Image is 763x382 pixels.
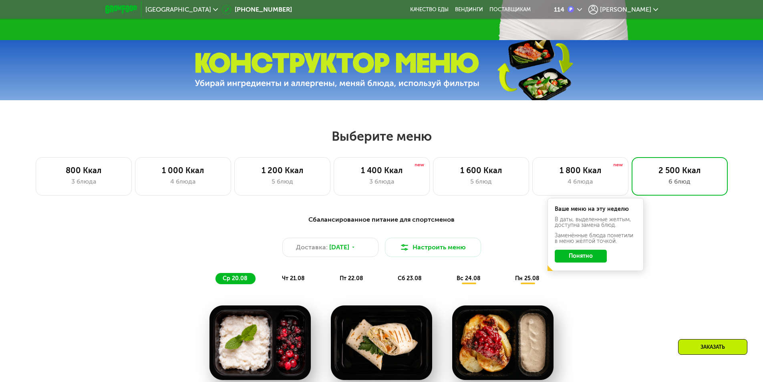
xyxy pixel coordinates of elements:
div: 3 блюда [44,177,123,186]
span: пт 22.08 [340,275,363,282]
div: 3 блюда [342,177,421,186]
a: Качество еды [410,6,449,13]
div: 5 блюд [441,177,521,186]
span: ср 20.08 [223,275,248,282]
span: Доставка: [296,243,328,252]
div: 4 блюда [143,177,223,186]
div: 1 200 Ккал [243,166,322,175]
div: Сбалансированное питание для спортсменов [145,215,619,225]
div: Заменённые блюда пометили в меню жёлтой точкой. [555,233,636,244]
div: 1 400 Ккал [342,166,421,175]
span: [GEOGRAPHIC_DATA] [145,6,211,13]
div: 4 блюда [541,177,620,186]
div: 1 600 Ккал [441,166,521,175]
span: сб 23.08 [398,275,422,282]
div: Заказать [678,339,747,355]
div: 800 Ккал [44,166,123,175]
div: Ваше меню на эту неделю [555,206,636,212]
div: В даты, выделенные желтым, доступна замена блюд. [555,217,636,228]
div: поставщикам [489,6,531,13]
span: чт 21.08 [282,275,305,282]
div: 114 [554,6,564,13]
div: 6 блюд [640,177,719,186]
span: вс 24.08 [457,275,481,282]
a: [PHONE_NUMBER] [222,5,292,14]
span: [PERSON_NAME] [600,6,651,13]
div: 1 800 Ккал [541,166,620,175]
div: 5 блюд [243,177,322,186]
span: [DATE] [329,243,349,252]
button: Настроить меню [385,238,481,257]
h2: Выберите меню [26,128,737,144]
a: Вендинги [455,6,483,13]
button: Понятно [555,250,607,263]
div: 1 000 Ккал [143,166,223,175]
div: 2 500 Ккал [640,166,719,175]
span: пн 25.08 [515,275,540,282]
